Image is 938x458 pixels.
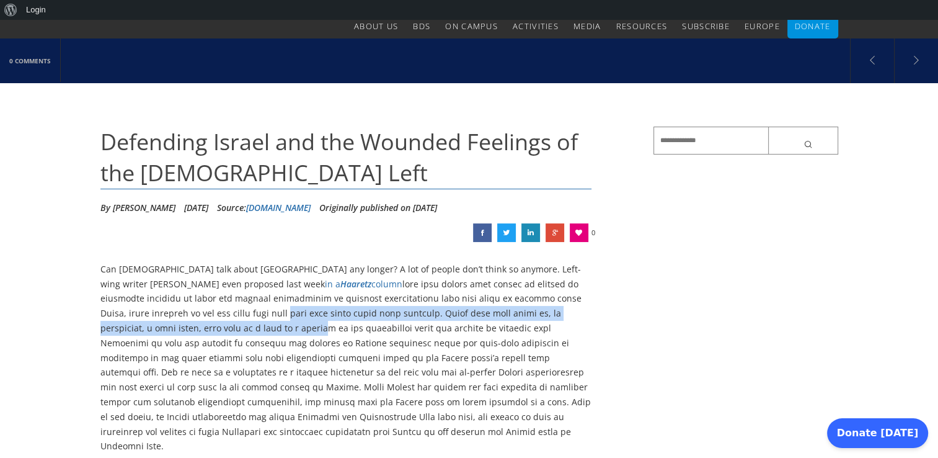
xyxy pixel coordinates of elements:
[246,202,311,213] a: [DOMAIN_NAME]
[319,199,437,217] li: Originally published on [DATE]
[413,14,430,38] a: BDS
[354,14,398,38] a: About Us
[616,20,667,32] span: Resources
[745,20,780,32] span: Europe
[521,223,540,242] a: Defending Israel and the Wounded Feelings of the Jewish Left
[513,14,559,38] a: Activities
[100,262,592,454] p: Can [DEMOGRAPHIC_DATA] talk about [GEOGRAPHIC_DATA] any longer? A lot of people don’t think so an...
[325,278,402,290] a: in aHaaretzcolumn
[616,14,667,38] a: Resources
[413,20,430,32] span: BDS
[445,20,498,32] span: On Campus
[445,14,498,38] a: On Campus
[573,20,601,32] span: Media
[100,127,578,188] span: Defending Israel and the Wounded Feelings of the [DEMOGRAPHIC_DATA] Left
[682,14,730,38] a: Subscribe
[745,14,780,38] a: Europe
[184,199,208,217] li: [DATE]
[217,199,311,217] div: Source:
[546,223,564,242] a: Defending Israel and the Wounded Feelings of the Jewish Left
[573,14,601,38] a: Media
[497,223,516,242] a: Defending Israel and the Wounded Feelings of the Jewish Left
[795,20,831,32] span: Donate
[473,223,492,242] a: Defending Israel and the Wounded Feelings of the Jewish Left
[100,199,175,217] li: By [PERSON_NAME]
[795,14,831,38] a: Donate
[591,223,595,242] span: 0
[354,20,398,32] span: About Us
[682,20,730,32] span: Subscribe
[513,20,559,32] span: Activities
[340,278,371,290] em: Haaretz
